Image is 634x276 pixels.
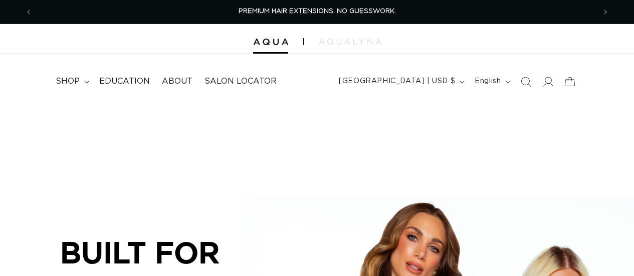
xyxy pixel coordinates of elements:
[475,76,501,87] span: English
[204,76,277,87] span: Salon Locator
[239,8,396,15] span: PREMIUM HAIR EXTENSIONS. NO GUESSWORK.
[319,39,381,45] img: aqualyna.com
[469,72,514,91] button: English
[162,76,192,87] span: About
[333,72,469,91] button: [GEOGRAPHIC_DATA] | USD $
[93,70,156,93] a: Education
[156,70,198,93] a: About
[198,70,283,93] a: Salon Locator
[18,3,40,22] button: Previous announcement
[515,71,537,93] summary: Search
[594,3,616,22] button: Next announcement
[253,39,288,46] img: Aqua Hair Extensions
[56,76,80,87] span: shop
[339,76,455,87] span: [GEOGRAPHIC_DATA] | USD $
[99,76,150,87] span: Education
[50,70,93,93] summary: shop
